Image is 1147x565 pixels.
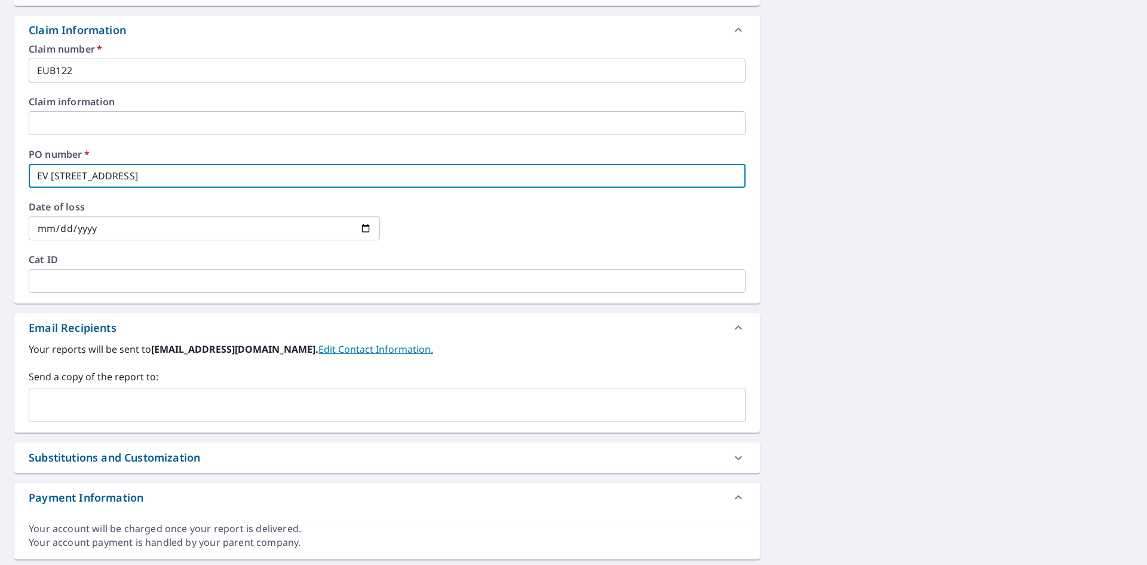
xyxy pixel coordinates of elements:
div: Substitutions and Customization [29,450,200,466]
div: Claim Information [14,16,760,44]
div: Your account payment is handled by your parent company. [29,536,746,549]
div: Payment Information [14,483,760,512]
label: Cat ID [29,255,746,264]
a: EditContactInfo [318,343,433,356]
div: Substitutions and Customization [14,442,760,473]
div: Email Recipients [29,320,116,336]
div: Claim Information [29,22,126,38]
label: PO number [29,149,746,159]
div: Payment Information [29,490,143,506]
label: Claim information [29,97,746,106]
div: Email Recipients [14,313,760,342]
label: Claim number [29,44,746,54]
label: Your reports will be sent to [29,342,746,356]
b: [EMAIL_ADDRESS][DOMAIN_NAME]. [151,343,318,356]
label: Date of loss [29,202,380,212]
label: Send a copy of the report to: [29,369,746,384]
div: Your account will be charged once your report is delivered. [29,522,746,536]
